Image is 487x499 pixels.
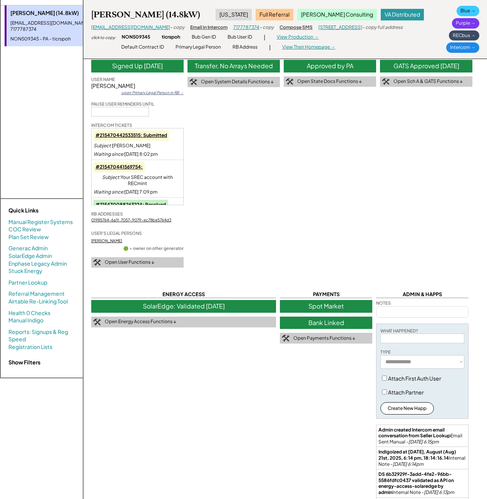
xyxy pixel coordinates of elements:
strong: Indigoized at [DATE], August (Aug) 21st, 2025, 6:14 pm, 18:14:16.14 [378,449,457,461]
em: Subject: [102,174,120,180]
div: PAUSE USER REMINDERS UNTIL [91,101,154,107]
a: #215470088263224: Resolved [95,202,166,207]
a: COC Review [8,226,41,233]
div: Open Payments Functions ↓ [293,335,355,342]
a: [EMAIL_ADDRESS][DOMAIN_NAME] [91,24,170,30]
div: PAYMENTS [280,291,372,298]
img: tool-icon.png [382,78,390,85]
div: Internal Note - [378,449,466,467]
div: | [264,34,265,41]
button: Create New Happ [380,402,434,415]
a: Manual Register Systems [8,218,73,226]
div: SolarEdge: Validated [DATE] [91,300,276,312]
img: tool-icon.png [282,335,290,342]
em: [DATE] 6:15pm [408,439,439,445]
div: VA Distributed [381,9,424,20]
div: - copy [259,24,274,31]
img: tool-icon.png [93,319,101,325]
div: View Their Homepage → [282,44,335,51]
div: Spot Market [280,300,372,312]
div: GATS Approved [DATE] [380,60,472,72]
a: [PERSON_NAME] [91,238,122,243]
div: INTERCOM TICKETS [91,122,132,128]
a: Generac Admin [8,244,48,252]
div: USER'S LEGAL PERSONS [91,230,142,236]
div: [PERSON_NAME] (14.8kW) [91,9,200,20]
div: Open User Functions ↓ [105,259,154,266]
div: [US_STATE] [216,9,252,20]
div: RECbus → [449,30,479,41]
div: Purple → [452,18,479,29]
img: tool-icon.png [286,78,293,85]
div: [PERSON_NAME] Consulting [297,9,377,20]
a: Plan Set Review [8,233,49,241]
div: [DATE] 8:02 pm [94,151,158,158]
div: Open Energy Access Functions ↓ [105,319,176,325]
a: SolarEdge Admin [8,252,52,260]
div: Signed Up [DATE] [91,60,184,72]
label: Attach First Auth User [388,375,441,382]
a: #215470442533515: Submitted [95,132,167,138]
em: Subject: [94,143,112,148]
strong: DS 6b32929f-3add-4fe2-96bb-5586fdfc0437 validated as API on energy-access-solaredge by admin [378,471,455,495]
div: Open System Details Functions ↓ [201,79,274,85]
div: Email in Intercom [190,24,228,31]
div: NON509345 - PA - ticrspoh [10,36,105,42]
div: click to copy: [91,35,116,40]
div: 🟢 = owner on other generator [123,245,184,251]
div: | [269,44,271,51]
a: Referral Management [8,290,65,298]
div: Approved by PA [284,60,376,72]
div: Blue → [457,6,479,16]
div: Default Contract ID [121,44,164,51]
strong: Show Filters [8,359,40,366]
div: - copy full address [362,24,403,31]
em: Waiting since: [94,151,124,157]
div: Full Referral [256,9,293,20]
div: Email Sent Manual - [378,427,466,445]
div: RB Address [233,44,258,51]
div: Intercom → [446,42,479,53]
div: Bub User ID [228,34,252,40]
div: [PERSON_NAME] (14.8kW) [10,9,105,17]
div: Your SREC account with RECmint [94,174,181,187]
a: Health 0 Checks [8,309,50,317]
a: Manual Indigo [8,317,44,324]
div: open Primary Legal Person in RB → [121,90,184,95]
div: Transfer, No Arrays Needed [187,60,280,72]
div: Compose SMS [279,24,313,31]
div: [EMAIL_ADDRESS][DOMAIN_NAME] - 7177787374 [10,20,105,33]
div: [PERSON_NAME] [94,143,151,149]
div: ENERGY ACCESS [91,291,276,298]
em: [DATE] 6:14pm [393,461,423,467]
div: Bank Linked [280,317,372,329]
a: [STREET_ADDRESS] [318,24,362,30]
div: NOTES [376,300,391,306]
em: [DATE] 6:13pm [424,489,454,495]
a: Enphase Legacy Admin [8,260,67,268]
em: Waiting since: [94,189,124,195]
div: [DATE] 7:09 pm [94,189,157,196]
div: USER NAME [91,76,115,82]
div: RB ADDRESSES [91,211,123,217]
a: 7177787374 [233,24,259,30]
a: Reports: Signups & Reg Speed [8,328,75,343]
strong: Admin created Intercom email conversation from Seller Lookup [378,427,450,439]
div: Primary Legal Person [176,44,221,51]
img: tool-icon.png [93,259,101,266]
div: - copy [170,24,184,31]
label: Attach Partner [388,389,424,396]
a: Stuck Energy [8,267,42,275]
a: #215470441569754: [95,164,143,170]
a: Registration Lists [8,343,52,351]
div: WHAT HAPPENED? [380,328,418,334]
div: [PERSON_NAME] [91,82,184,90]
div: ADMIN & HAPPS [376,291,469,298]
div: Internal Note - [378,471,466,495]
a: 01985764-6a1f-7057-9079-ec78be5764d3 [91,217,171,222]
div: ticrspoh [162,34,180,40]
div: View Production → [277,34,319,40]
a: Partner Lookup [8,279,47,287]
div: Quick Links [8,207,85,214]
div: NON509345 [122,34,150,40]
